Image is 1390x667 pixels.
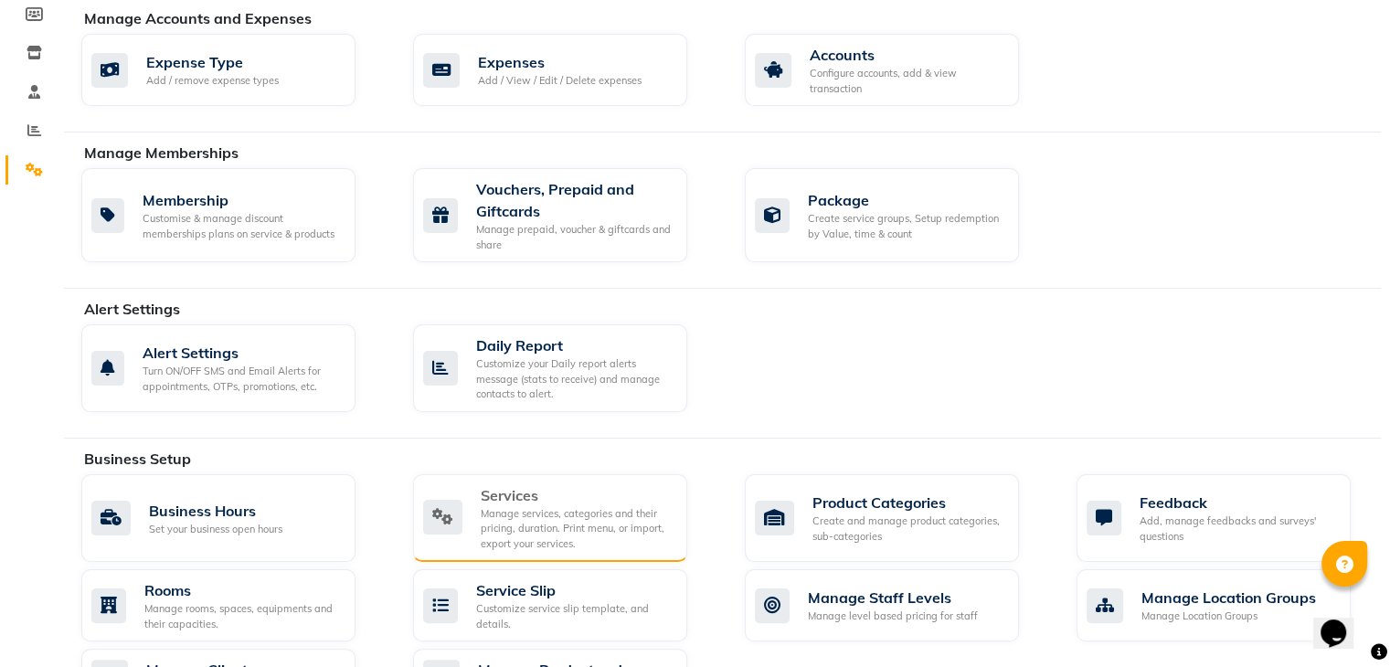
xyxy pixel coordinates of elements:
div: Services [481,484,673,506]
a: AccountsConfigure accounts, add & view transaction [745,34,1049,106]
div: Product Categories [812,492,1004,513]
iframe: chat widget [1313,594,1372,649]
a: ServicesManage services, categories and their pricing, duration. Print menu, or import, export yo... [413,474,717,563]
a: Business HoursSet your business open hours [81,474,386,563]
div: Feedback [1140,492,1336,513]
a: Expense TypeAdd / remove expense types [81,34,386,106]
div: Add, manage feedbacks and surveys' questions [1140,513,1336,544]
a: Daily ReportCustomize your Daily report alerts message (stats to receive) and manage contacts to ... [413,324,717,412]
a: PackageCreate service groups, Setup redemption by Value, time & count [745,168,1049,262]
div: Manage services, categories and their pricing, duration. Print menu, or import, export your servi... [481,506,673,552]
div: Vouchers, Prepaid and Giftcards [476,178,673,222]
div: Configure accounts, add & view transaction [810,66,1004,96]
a: Manage Location GroupsManage Location Groups [1077,569,1381,641]
div: Package [808,189,1004,211]
div: Manage rooms, spaces, equipments and their capacities. [144,601,341,631]
a: MembershipCustomise & manage discount memberships plans on service & products [81,168,386,262]
a: Product CategoriesCreate and manage product categories, sub-categories [745,474,1049,563]
div: Manage Staff Levels [808,587,978,609]
a: Manage Staff LevelsManage level based pricing for staff [745,569,1049,641]
div: Create and manage product categories, sub-categories [812,513,1004,544]
div: Manage Location Groups [1141,609,1316,624]
a: Service SlipCustomize service slip template, and details. [413,569,717,641]
a: FeedbackAdd, manage feedbacks and surveys' questions [1077,474,1381,563]
a: RoomsManage rooms, spaces, equipments and their capacities. [81,569,386,641]
div: Add / remove expense types [146,73,279,89]
a: ExpensesAdd / View / Edit / Delete expenses [413,34,717,106]
div: Create service groups, Setup redemption by Value, time & count [808,211,1004,241]
div: Set your business open hours [149,522,282,537]
a: Alert SettingsTurn ON/OFF SMS and Email Alerts for appointments, OTPs, promotions, etc. [81,324,386,412]
div: Service Slip [476,579,673,601]
div: Alert Settings [143,342,341,364]
div: Expenses [478,51,642,73]
div: Manage level based pricing for staff [808,609,978,624]
div: Membership [143,189,341,211]
div: Customize service slip template, and details. [476,601,673,631]
div: Rooms [144,579,341,601]
div: Business Hours [149,500,282,522]
div: Accounts [810,44,1004,66]
div: Customize your Daily report alerts message (stats to receive) and manage contacts to alert. [476,356,673,402]
div: Expense Type [146,51,279,73]
div: Manage prepaid, voucher & giftcards and share [476,222,673,252]
div: Customise & manage discount memberships plans on service & products [143,211,341,241]
div: Add / View / Edit / Delete expenses [478,73,642,89]
a: Vouchers, Prepaid and GiftcardsManage prepaid, voucher & giftcards and share [413,168,717,262]
div: Daily Report [476,334,673,356]
div: Manage Location Groups [1141,587,1316,609]
div: Turn ON/OFF SMS and Email Alerts for appointments, OTPs, promotions, etc. [143,364,341,394]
